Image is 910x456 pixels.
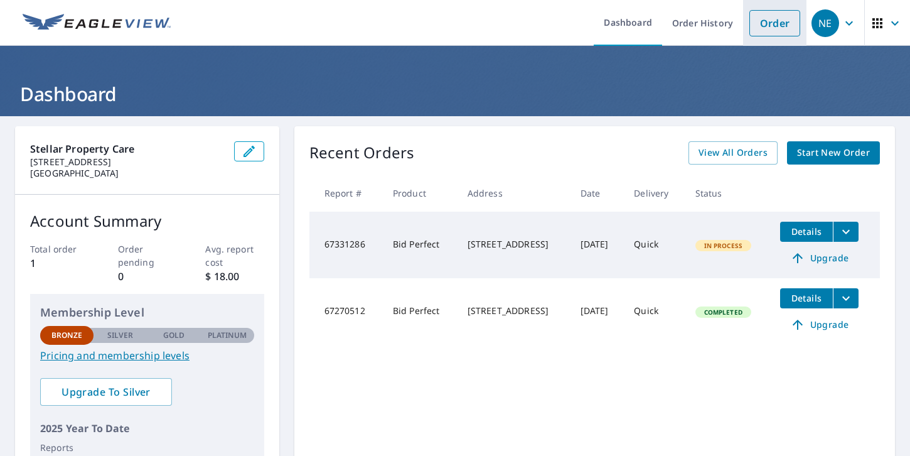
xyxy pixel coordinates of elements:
span: Completed [697,308,750,317]
p: Membership Level [40,304,254,321]
th: Date [570,175,624,212]
p: Order pending [118,242,176,269]
a: View All Orders [688,141,778,165]
p: Gold [163,330,185,341]
span: Upgrade [788,251,851,266]
span: Upgrade To Silver [50,385,162,399]
a: Order [749,10,800,36]
p: Platinum [208,330,247,341]
p: Stellar Property Care [30,141,224,156]
button: filesDropdownBtn-67331286 [833,222,859,242]
img: EV Logo [23,14,171,33]
td: Quick [624,212,685,278]
p: 0 [118,269,176,284]
td: Bid Perfect [383,278,458,345]
p: Account Summary [30,210,264,232]
button: filesDropdownBtn-67270512 [833,288,859,308]
span: Details [788,225,825,237]
div: [STREET_ADDRESS] [468,305,560,317]
p: [STREET_ADDRESS] [30,156,224,168]
a: Upgrade To Silver [40,378,172,406]
th: Address [458,175,570,212]
p: Avg. report cost [205,242,264,269]
td: [DATE] [570,278,624,345]
th: Product [383,175,458,212]
td: 67270512 [309,278,383,345]
td: [DATE] [570,212,624,278]
p: Bronze [51,330,83,341]
p: 2025 Year To Date [40,421,254,436]
span: View All Orders [699,145,768,161]
div: NE [811,9,839,37]
p: Recent Orders [309,141,415,165]
a: Start New Order [787,141,880,165]
span: Details [788,292,825,304]
p: Silver [107,330,134,341]
p: Total order [30,242,88,256]
p: $ 18.00 [205,269,264,284]
span: Start New Order [797,145,870,161]
th: Report # [309,175,383,212]
span: Upgrade [788,317,851,332]
a: Pricing and membership levels [40,348,254,363]
p: [GEOGRAPHIC_DATA] [30,168,224,179]
div: [STREET_ADDRESS] [468,238,560,251]
td: Bid Perfect [383,212,458,278]
a: Upgrade [780,315,859,335]
a: Upgrade [780,248,859,268]
p: 1 [30,256,88,271]
button: detailsBtn-67270512 [780,288,833,308]
td: Quick [624,278,685,345]
button: detailsBtn-67331286 [780,222,833,242]
th: Delivery [624,175,685,212]
th: Status [685,175,770,212]
td: 67331286 [309,212,383,278]
span: In Process [697,241,751,250]
h1: Dashboard [15,81,895,107]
